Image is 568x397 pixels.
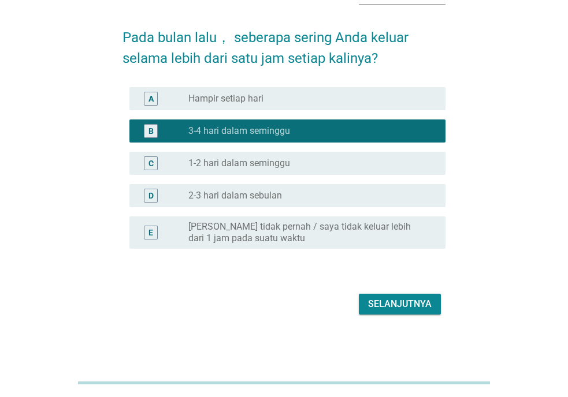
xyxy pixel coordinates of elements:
label: Hampir setiap hari [188,93,263,104]
label: [PERSON_NAME] tidak pernah / saya tidak keluar lebih dari 1 jam pada suatu waktu [188,221,427,244]
h2: Pada bulan lalu， seberapa sering Anda keluar selama lebih dari satu jam setiap kalinya? [122,16,446,69]
div: B [149,125,154,137]
label: 2-3 hari dalam sebulan [188,190,282,201]
label: 1-2 hari dalam seminggu [188,158,290,169]
div: D [149,189,154,201]
div: C [149,157,154,169]
button: Selanjutnya [359,294,441,314]
div: E [149,226,153,238]
div: A [149,92,154,104]
div: Selanjutnya [368,297,432,311]
label: 3-4 hari dalam seminggu [188,125,290,137]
